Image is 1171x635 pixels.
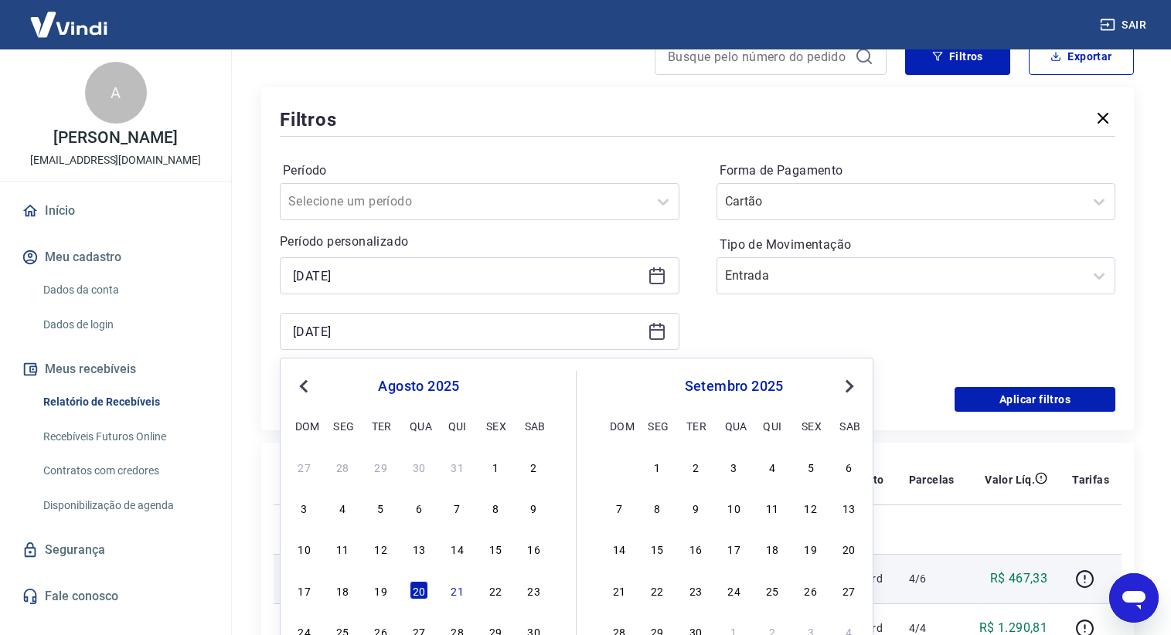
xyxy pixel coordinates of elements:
[648,457,666,476] div: Choose segunda-feira, 1 de setembro de 2025
[648,539,666,558] div: Choose segunda-feira, 15 de setembro de 2025
[37,490,213,521] a: Disponibilização de agenda
[293,320,642,343] input: Data final
[333,581,352,599] div: Choose segunda-feira, 18 de agosto de 2025
[295,498,314,517] div: Choose domingo, 3 de agosto de 2025
[283,161,676,180] label: Período
[648,498,666,517] div: Choose segunda-feira, 8 de setembro de 2025
[720,236,1113,254] label: Tipo de Movimentação
[909,472,955,487] p: Parcelas
[333,457,352,476] div: Choose segunda-feira, 28 de julho de 2025
[19,1,119,48] img: Vindi
[37,421,213,453] a: Recebíveis Futuros Online
[648,581,666,599] div: Choose segunda-feira, 22 de setembro de 2025
[295,416,314,435] div: dom
[763,581,781,599] div: Choose quinta-feira, 25 de setembro de 2025
[53,130,177,146] p: [PERSON_NAME]
[725,581,744,599] div: Choose quarta-feira, 24 de setembro de 2025
[1097,11,1152,39] button: Sair
[19,352,213,386] button: Meus recebíveis
[525,416,543,435] div: sab
[372,416,390,435] div: ter
[839,498,858,517] div: Choose sábado, 13 de setembro de 2025
[410,457,428,476] div: Choose quarta-feira, 30 de julho de 2025
[525,498,543,517] div: Choose sábado, 9 de agosto de 2025
[85,62,147,124] div: A
[686,457,705,476] div: Choose terça-feira, 2 de setembro de 2025
[37,309,213,341] a: Dados de login
[333,416,352,435] div: seg
[985,472,1035,487] p: Valor Líq.
[839,457,858,476] div: Choose sábado, 6 de setembro de 2025
[802,498,820,517] div: Choose sexta-feira, 12 de setembro de 2025
[448,581,467,599] div: Choose quinta-feira, 21 de agosto de 2025
[610,416,628,435] div: dom
[37,386,213,418] a: Relatório de Recebíveis
[295,457,314,476] div: Choose domingo, 27 de julho de 2025
[372,457,390,476] div: Choose terça-feira, 29 de julho de 2025
[295,539,314,558] div: Choose domingo, 10 de agosto de 2025
[486,581,505,599] div: Choose sexta-feira, 22 de agosto de 2025
[19,579,213,613] a: Fale conosco
[763,416,781,435] div: qui
[486,457,505,476] div: Choose sexta-feira, 1 de agosto de 2025
[839,581,858,599] div: Choose sábado, 27 de setembro de 2025
[525,539,543,558] div: Choose sábado, 16 de agosto de 2025
[19,533,213,567] a: Segurança
[280,233,679,251] p: Período personalizado
[839,416,858,435] div: sab
[725,416,744,435] div: qua
[37,455,213,487] a: Contratos com credores
[648,416,666,435] div: seg
[293,264,642,287] input: Data inicial
[410,581,428,599] div: Choose quarta-feira, 20 de agosto de 2025
[19,240,213,274] button: Meu cadastro
[686,581,705,599] div: Choose terça-feira, 23 de setembro de 2025
[410,498,428,517] div: Choose quarta-feira, 6 de agosto de 2025
[610,498,628,517] div: Choose domingo, 7 de setembro de 2025
[610,581,628,599] div: Choose domingo, 21 de setembro de 2025
[294,377,313,396] button: Previous Month
[686,498,705,517] div: Choose terça-feira, 9 de setembro de 2025
[839,539,858,558] div: Choose sábado, 20 de setembro de 2025
[486,539,505,558] div: Choose sexta-feira, 15 de agosto de 2025
[955,387,1115,412] button: Aplicar filtros
[1072,472,1109,487] p: Tarifas
[19,194,213,228] a: Início
[372,539,390,558] div: Choose terça-feira, 12 de agosto de 2025
[802,581,820,599] div: Choose sexta-feira, 26 de setembro de 2025
[668,45,849,68] input: Busque pelo número do pedido
[448,457,467,476] div: Choose quinta-feira, 31 de julho de 2025
[608,377,860,396] div: setembro 2025
[525,581,543,599] div: Choose sábado, 23 de agosto de 2025
[610,457,628,476] div: Choose domingo, 31 de agosto de 2025
[686,539,705,558] div: Choose terça-feira, 16 de setembro de 2025
[333,498,352,517] div: Choose segunda-feira, 4 de agosto de 2025
[37,274,213,306] a: Dados da conta
[725,498,744,517] div: Choose quarta-feira, 10 de setembro de 2025
[720,161,1113,180] label: Forma de Pagamento
[802,539,820,558] div: Choose sexta-feira, 19 de setembro de 2025
[448,539,467,558] div: Choose quinta-feira, 14 de agosto de 2025
[333,539,352,558] div: Choose segunda-feira, 11 de agosto de 2025
[372,498,390,517] div: Choose terça-feira, 5 de agosto de 2025
[725,539,744,558] div: Choose quarta-feira, 17 de setembro de 2025
[1109,573,1159,623] iframe: Botão para abrir a janela de mensagens
[280,107,337,132] h5: Filtros
[802,457,820,476] div: Choose sexta-feira, 5 de setembro de 2025
[1029,38,1134,75] button: Exportar
[763,457,781,476] div: Choose quinta-feira, 4 de setembro de 2025
[293,377,545,396] div: agosto 2025
[763,498,781,517] div: Choose quinta-feira, 11 de setembro de 2025
[486,416,505,435] div: sex
[802,416,820,435] div: sex
[990,569,1048,588] p: R$ 467,33
[725,457,744,476] div: Choose quarta-feira, 3 de setembro de 2025
[905,38,1010,75] button: Filtros
[372,581,390,599] div: Choose terça-feira, 19 de agosto de 2025
[448,498,467,517] div: Choose quinta-feira, 7 de agosto de 2025
[410,416,428,435] div: qua
[410,539,428,558] div: Choose quarta-feira, 13 de agosto de 2025
[295,581,314,599] div: Choose domingo, 17 de agosto de 2025
[448,416,467,435] div: qui
[30,152,201,168] p: [EMAIL_ADDRESS][DOMAIN_NAME]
